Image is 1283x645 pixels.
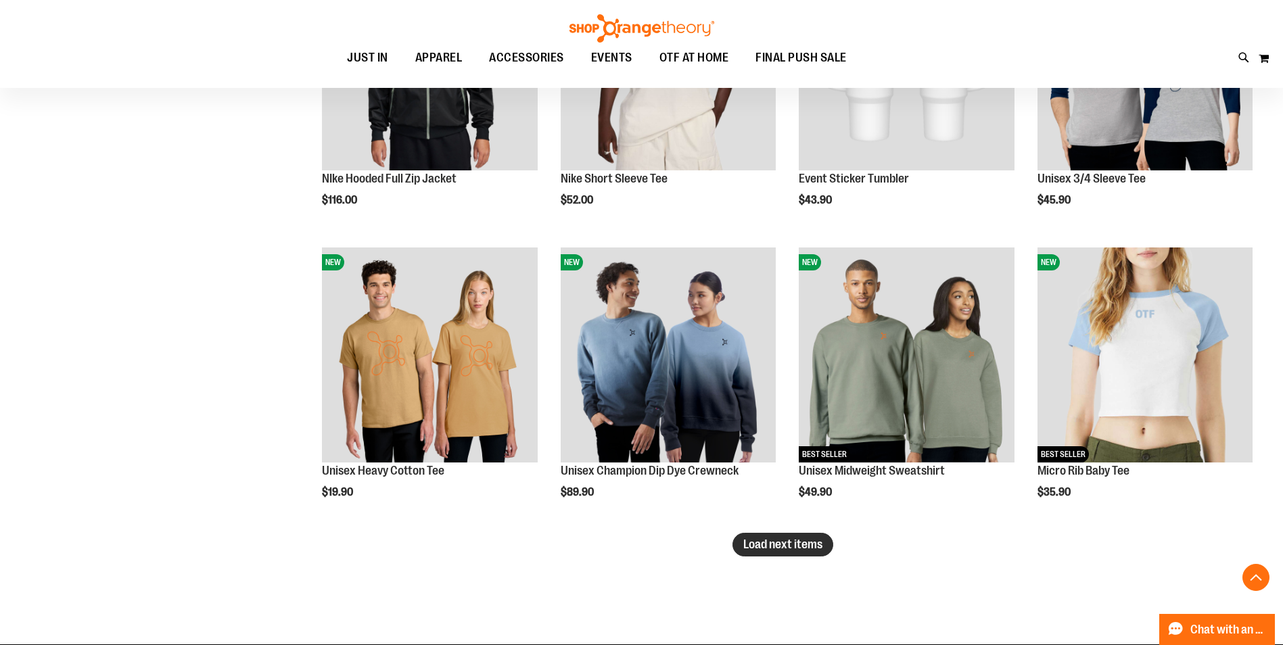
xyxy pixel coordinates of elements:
span: $35.90 [1037,486,1073,498]
span: NEW [561,254,583,270]
span: $43.90 [799,194,834,206]
span: NEW [1037,254,1060,270]
span: FINAL PUSH SALE [755,43,847,73]
div: product [792,241,1021,533]
a: EVENTS [578,43,646,74]
span: $19.90 [322,486,355,498]
span: BEST SELLER [1037,446,1089,462]
span: OTF AT HOME [659,43,729,73]
a: Nike Short Sleeve Tee [561,172,668,185]
div: product [554,241,783,533]
div: product [315,241,544,533]
span: Chat with an Expert [1190,623,1267,636]
span: Load next items [743,537,822,551]
a: FINAL PUSH SALE [742,43,860,74]
a: JUST IN [333,43,402,73]
img: Unisex Heavy Cotton Tee [322,247,537,462]
a: Unisex Midweight SweatshirtNEWBEST SELLER [799,247,1014,464]
a: APPAREL [402,43,476,74]
button: Load next items [732,533,833,556]
a: Unisex Heavy Cotton TeeNEW [322,247,537,464]
button: Chat with an Expert [1159,614,1276,645]
div: product [1031,241,1259,533]
img: Unisex Midweight Sweatshirt [799,247,1014,462]
a: Unisex Heavy Cotton Tee [322,464,444,477]
a: Micro Rib Baby TeeNEWBEST SELLER [1037,247,1253,464]
span: NEW [799,254,821,270]
button: Back To Top [1242,564,1269,591]
span: NEW [322,254,344,270]
span: EVENTS [591,43,632,73]
a: Unisex Champion Dip Dye Crewneck [561,464,739,477]
img: Shop Orangetheory [567,14,716,43]
a: NIke Hooded Full Zip Jacket [322,172,457,185]
span: $49.90 [799,486,834,498]
span: ACCESSORIES [489,43,564,73]
img: Micro Rib Baby Tee [1037,247,1253,462]
span: $45.90 [1037,194,1073,206]
a: Event Sticker Tumbler [799,172,909,185]
a: Unisex Champion Dip Dye CrewneckNEW [561,247,776,464]
span: BEST SELLER [799,446,850,462]
img: Unisex Champion Dip Dye Crewneck [561,247,776,462]
a: Unisex Midweight Sweatshirt [799,464,945,477]
span: APPAREL [415,43,463,73]
a: Unisex 3/4 Sleeve Tee [1037,172,1146,185]
span: $89.90 [561,486,596,498]
span: JUST IN [347,43,388,73]
a: OTF AT HOME [646,43,743,74]
a: ACCESSORIES [475,43,578,74]
span: $116.00 [322,194,359,206]
span: $52.00 [561,194,595,206]
a: Micro Rib Baby Tee [1037,464,1129,477]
